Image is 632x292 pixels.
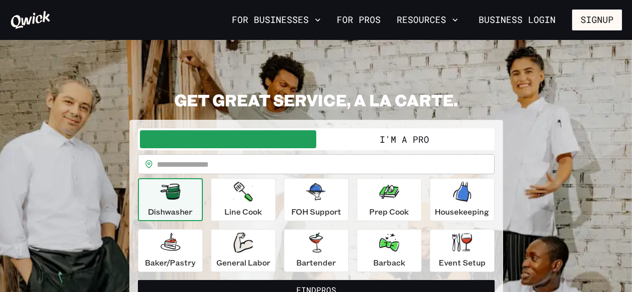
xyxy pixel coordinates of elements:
[296,257,336,269] p: Bartender
[228,11,325,28] button: For Businesses
[439,257,486,269] p: Event Setup
[224,206,262,218] p: Line Cook
[138,178,203,221] button: Dishwasher
[357,229,422,272] button: Barback
[211,229,276,272] button: General Labor
[393,11,462,28] button: Resources
[145,257,195,269] p: Baker/Pastry
[129,90,503,110] h2: GET GREAT SERVICE, A LA CARTE.
[138,229,203,272] button: Baker/Pastry
[333,11,385,28] a: For Pros
[316,130,493,148] button: I'm a Pro
[369,206,409,218] p: Prep Cook
[284,178,349,221] button: FOH Support
[430,178,495,221] button: Housekeeping
[470,9,564,30] a: Business Login
[284,229,349,272] button: Bartender
[291,206,341,218] p: FOH Support
[211,178,276,221] button: Line Cook
[572,9,622,30] button: Signup
[435,206,489,218] p: Housekeeping
[216,257,270,269] p: General Labor
[430,229,495,272] button: Event Setup
[373,257,405,269] p: Barback
[148,206,192,218] p: Dishwasher
[140,130,316,148] button: I'm a Business
[357,178,422,221] button: Prep Cook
